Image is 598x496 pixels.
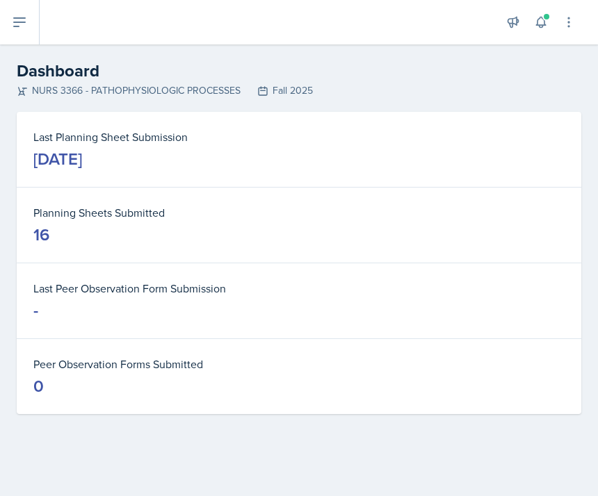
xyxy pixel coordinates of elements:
[17,83,581,98] div: NURS 3366 - PATHOPHYSIOLOGIC PROCESSES Fall 2025
[33,129,565,145] dt: Last Planning Sheet Submission
[17,58,581,83] h2: Dashboard
[33,280,565,297] dt: Last Peer Observation Form Submission
[33,224,49,246] div: 16
[33,299,38,322] div: -
[33,375,44,397] div: 0
[33,356,565,372] dt: Peer Observation Forms Submitted
[33,148,82,170] div: [DATE]
[33,204,565,221] dt: Planning Sheets Submitted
